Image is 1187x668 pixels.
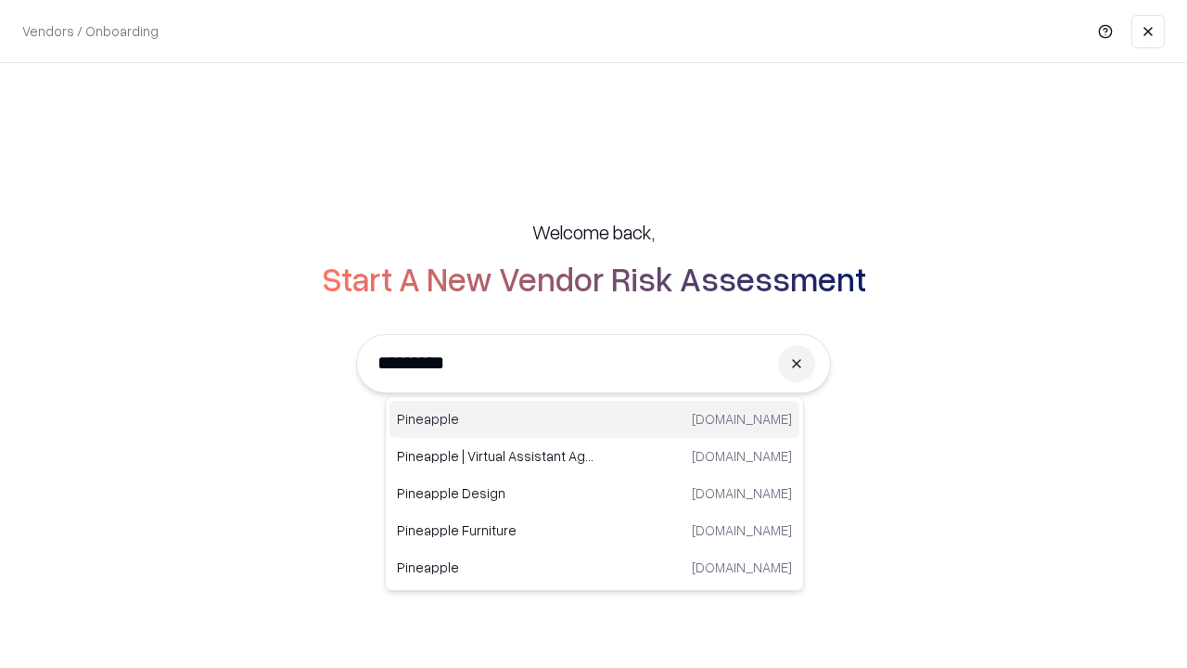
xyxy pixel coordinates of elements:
[397,558,594,577] p: Pineapple
[692,483,792,503] p: [DOMAIN_NAME]
[692,409,792,429] p: [DOMAIN_NAME]
[397,520,594,540] p: Pineapple Furniture
[385,396,804,591] div: Suggestions
[692,558,792,577] p: [DOMAIN_NAME]
[692,446,792,466] p: [DOMAIN_NAME]
[397,483,594,503] p: Pineapple Design
[397,446,594,466] p: Pineapple | Virtual Assistant Agency
[692,520,792,540] p: [DOMAIN_NAME]
[322,260,866,297] h2: Start A New Vendor Risk Assessment
[532,219,655,245] h5: Welcome back,
[397,409,594,429] p: Pineapple
[22,21,159,41] p: Vendors / Onboarding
